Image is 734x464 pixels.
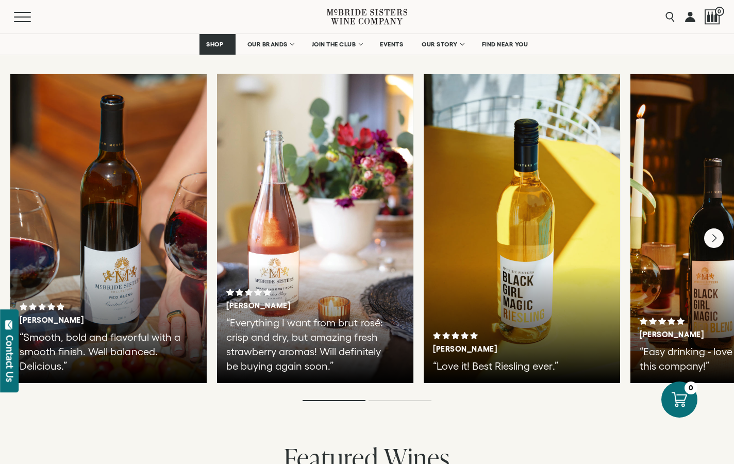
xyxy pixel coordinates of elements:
h3: [PERSON_NAME] [20,316,162,325]
a: SHOP [199,34,236,55]
span: EVENTS [380,41,403,48]
span: FIND NEAR YOU [482,41,528,48]
span: OUR BRANDS [247,41,288,48]
p: “Everything I want from brut rosé: crisp and dry, but amazing fresh strawberry aromas! Will defin... [226,316,392,373]
span: JOIN THE CLUB [312,41,356,48]
a: OUR BRANDS [241,34,300,55]
h3: [PERSON_NAME] [226,301,369,310]
p: “Love it! Best Riesling ever.” [433,359,598,373]
a: FIND NEAR YOU [475,34,535,55]
a: OUR STORY [415,34,470,55]
div: 0 [685,382,697,394]
span: OUR STORY [422,41,458,48]
p: “Smooth, bold and flavorful with a smooth finish. Well balanced. Delicious.” [20,330,185,373]
a: EVENTS [373,34,410,55]
h3: [PERSON_NAME] [433,344,575,354]
li: Page dot 2 [369,400,431,401]
span: 0 [715,7,724,16]
button: Next [704,228,724,248]
a: JOIN THE CLUB [305,34,369,55]
div: Contact Us [5,335,15,382]
li: Page dot 1 [303,400,365,401]
span: SHOP [206,41,224,48]
button: Mobile Menu Trigger [14,12,51,22]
